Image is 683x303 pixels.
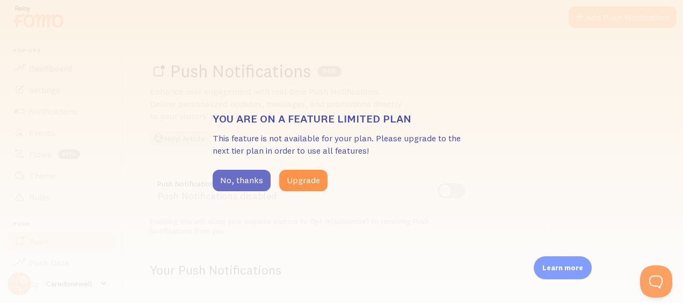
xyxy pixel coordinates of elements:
button: No, thanks [213,170,271,191]
p: Learn more [542,263,583,273]
div: Learn more [534,256,592,279]
h3: You are on a feature limited plan [213,112,470,126]
button: Upgrade [279,170,328,191]
iframe: Help Scout Beacon - Open [640,265,672,298]
p: This feature is not available for your plan. Please upgrade to the next tier plan in order to use... [213,132,470,157]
